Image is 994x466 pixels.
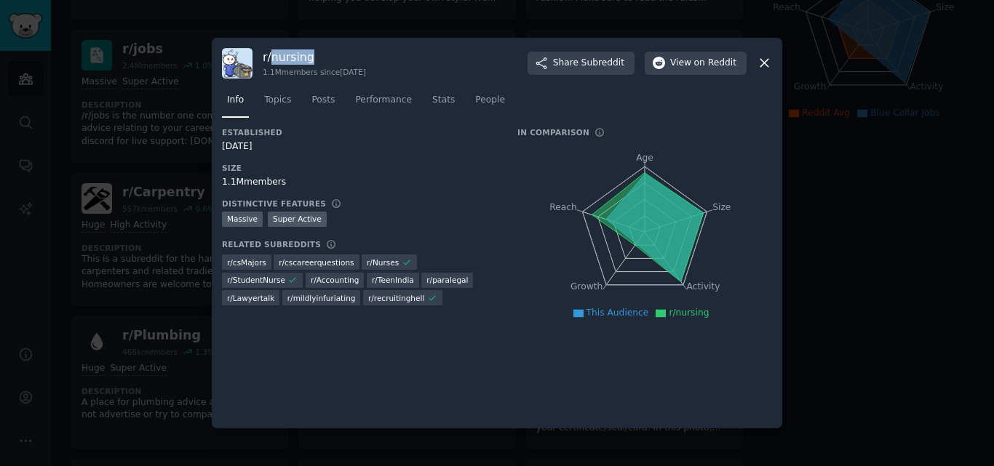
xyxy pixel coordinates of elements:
[694,57,736,70] span: on Reddit
[687,281,720,292] tspan: Activity
[570,281,603,292] tspan: Growth
[587,308,649,318] span: This Audience
[279,257,354,268] span: r/ cscareerquestions
[367,257,399,268] span: r/ Nurses
[311,94,335,107] span: Posts
[222,163,497,173] h3: Size
[427,89,460,118] a: Stats
[222,140,497,153] div: [DATE]
[549,201,577,212] tspan: Reach
[264,94,291,107] span: Topics
[227,94,244,107] span: Info
[222,212,263,227] div: Massive
[263,67,366,77] div: 1.1M members since [DATE]
[350,89,417,118] a: Performance
[712,201,731,212] tspan: Size
[311,275,359,285] span: r/ Accounting
[426,275,468,285] span: r/ paralegal
[581,57,624,70] span: Subreddit
[553,57,624,70] span: Share
[263,49,366,65] h3: r/ nursing
[475,94,505,107] span: People
[372,275,414,285] span: r/ TeenIndia
[669,308,709,318] span: r/nursing
[636,153,653,163] tspan: Age
[259,89,296,118] a: Topics
[268,212,327,227] div: Super Active
[670,57,736,70] span: View
[222,89,249,118] a: Info
[227,257,266,268] span: r/ csMajors
[222,48,253,79] img: nursing
[355,94,412,107] span: Performance
[222,176,497,189] div: 1.1M members
[222,239,321,249] h3: Related Subreddits
[470,89,510,118] a: People
[222,198,326,209] h3: Distinctive Features
[368,293,424,303] span: r/ recruitinghell
[645,52,747,75] button: Viewon Reddit
[306,89,340,118] a: Posts
[227,275,285,285] span: r/ StudentNurse
[222,127,497,137] h3: Established
[227,293,274,303] span: r/ Lawyertalk
[517,127,589,137] h3: In Comparison
[528,52,635,75] button: ShareSubreddit
[432,94,455,107] span: Stats
[287,293,356,303] span: r/ mildlyinfuriating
